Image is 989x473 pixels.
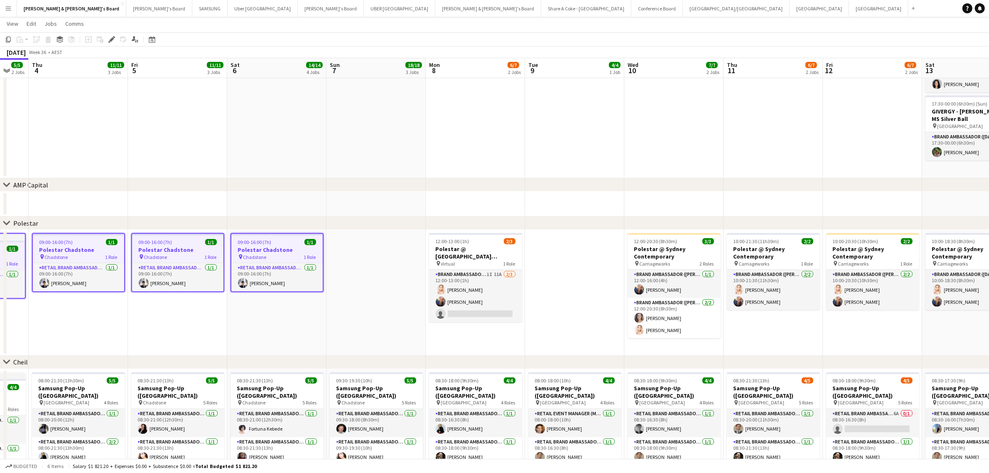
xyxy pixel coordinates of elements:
[13,463,37,469] span: Budgeted
[62,18,87,29] a: Comms
[44,20,57,27] span: Jobs
[790,0,849,17] button: [GEOGRAPHIC_DATA]
[3,18,22,29] a: View
[228,0,298,17] button: Uber [GEOGRAPHIC_DATA]
[65,20,84,27] span: Comms
[17,0,126,17] button: [PERSON_NAME] & [PERSON_NAME]'s Board
[73,463,257,469] div: Salary $1 821.20 + Expenses $0.00 + Subsistence $0.00 =
[13,219,38,227] div: Polestar
[435,0,541,17] button: [PERSON_NAME] & [PERSON_NAME]'s Board
[7,20,18,27] span: View
[192,0,228,17] button: SAMSUNG
[364,0,435,17] button: UBER [GEOGRAPHIC_DATA]
[4,462,39,471] button: Budgeted
[683,0,790,17] button: [GEOGRAPHIC_DATA]/[GEOGRAPHIC_DATA]
[298,0,364,17] button: [PERSON_NAME]'s Board
[41,18,60,29] a: Jobs
[46,463,66,469] span: 6 items
[126,0,192,17] button: [PERSON_NAME]'s Board
[27,20,36,27] span: Edit
[849,0,908,17] button: [GEOGRAPHIC_DATA]
[52,49,62,55] div: AEST
[27,49,48,55] span: Week 36
[13,181,48,189] div: AMP Capital
[631,0,683,17] button: Conference Board
[23,18,39,29] a: Edit
[7,48,26,57] div: [DATE]
[195,463,257,469] span: Total Budgeted $1 821.20
[13,358,28,366] div: Cheil
[541,0,631,17] button: Share A Coke - [GEOGRAPHIC_DATA]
